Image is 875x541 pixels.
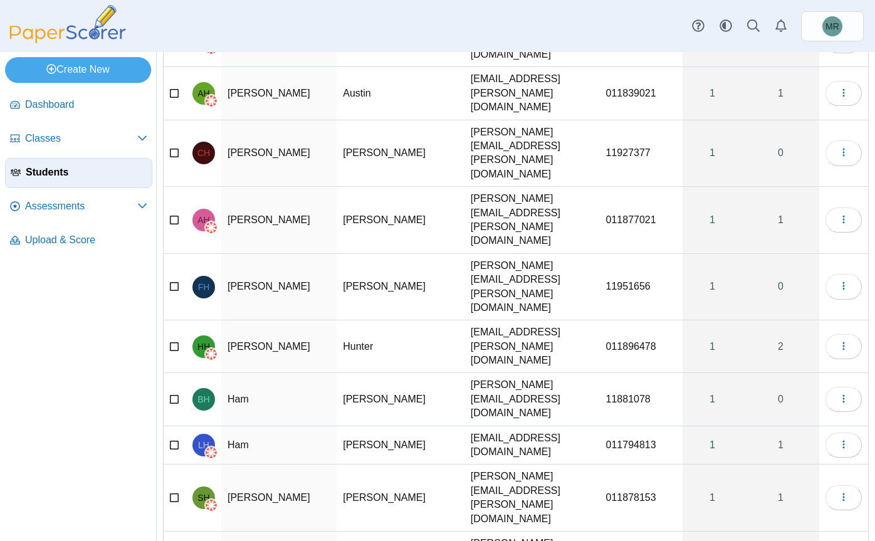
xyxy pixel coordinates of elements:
[205,221,217,234] img: canvas-logo.png
[337,373,464,426] td: [PERSON_NAME]
[600,373,683,426] td: 11881078
[683,373,742,425] a: 1
[221,187,337,254] td: [PERSON_NAME]
[742,254,819,320] a: 0
[197,493,209,502] span: Sawyer Hamlin
[683,320,742,372] a: 1
[197,149,210,157] span: Craig Habrat
[198,283,210,292] span: Frank Hagan
[221,373,337,426] td: Ham
[197,342,210,351] span: Hunter Haines
[464,254,600,321] td: [PERSON_NAME][EMAIL_ADDRESS][PERSON_NAME][DOMAIN_NAME]
[767,13,795,40] a: Alerts
[464,187,600,254] td: [PERSON_NAME][EMAIL_ADDRESS][PERSON_NAME][DOMAIN_NAME]
[600,187,683,254] td: 011877021
[221,67,337,120] td: [PERSON_NAME]
[742,120,819,187] a: 0
[683,67,742,119] a: 1
[742,320,819,372] a: 2
[205,499,217,512] img: canvas-logo.png
[198,441,209,449] span: Louis Ham
[683,254,742,320] a: 1
[221,465,337,532] td: [PERSON_NAME]
[742,465,819,531] a: 1
[5,5,130,43] img: PaperScorer
[464,320,600,373] td: [EMAIL_ADDRESS][PERSON_NAME][DOMAIN_NAME]
[221,254,337,321] td: [PERSON_NAME]
[197,89,209,98] span: Austin Habets
[600,320,683,373] td: 011896478
[25,98,147,112] span: Dashboard
[825,22,839,31] span: Malinda Ritts
[25,132,137,145] span: Classes
[464,426,600,465] td: [EMAIL_ADDRESS][DOMAIN_NAME]
[742,373,819,425] a: 0
[205,95,217,107] img: canvas-logo.png
[197,395,209,404] span: Benton Ham
[25,199,137,213] span: Assessments
[600,120,683,187] td: 11927377
[26,165,147,179] span: Students
[464,67,600,120] td: [EMAIL_ADDRESS][PERSON_NAME][DOMAIN_NAME]
[464,373,600,426] td: [PERSON_NAME][EMAIL_ADDRESS][DOMAIN_NAME]
[464,465,600,532] td: [PERSON_NAME][EMAIL_ADDRESS][PERSON_NAME][DOMAIN_NAME]
[822,16,842,36] span: Malinda Ritts
[742,426,819,465] a: 1
[337,254,464,321] td: [PERSON_NAME]
[337,426,464,465] td: [PERSON_NAME]
[742,67,819,119] a: 1
[337,67,464,120] td: Austin
[221,426,337,465] td: Ham
[337,320,464,373] td: Hunter
[600,67,683,120] td: 011839021
[25,233,147,247] span: Upload & Score
[683,426,742,465] a: 1
[600,465,683,532] td: 011878153
[197,216,209,224] span: Anthony Hackenberg
[5,158,152,188] a: Students
[801,11,864,41] a: Malinda Ritts
[5,192,152,222] a: Assessments
[600,426,683,465] td: 011794813
[5,124,152,154] a: Classes
[205,446,217,459] img: canvas-logo.png
[5,57,151,82] a: Create New
[742,187,819,253] a: 1
[5,34,130,45] a: PaperScorer
[683,465,742,531] a: 1
[600,254,683,321] td: 11951656
[683,120,742,187] a: 1
[221,320,337,373] td: [PERSON_NAME]
[464,120,600,187] td: [PERSON_NAME][EMAIL_ADDRESS][PERSON_NAME][DOMAIN_NAME]
[5,226,152,256] a: Upload & Score
[337,120,464,187] td: [PERSON_NAME]
[205,348,217,360] img: canvas-logo.png
[221,120,337,187] td: [PERSON_NAME]
[5,90,152,120] a: Dashboard
[683,187,742,253] a: 1
[337,465,464,532] td: [PERSON_NAME]
[337,187,464,254] td: [PERSON_NAME]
